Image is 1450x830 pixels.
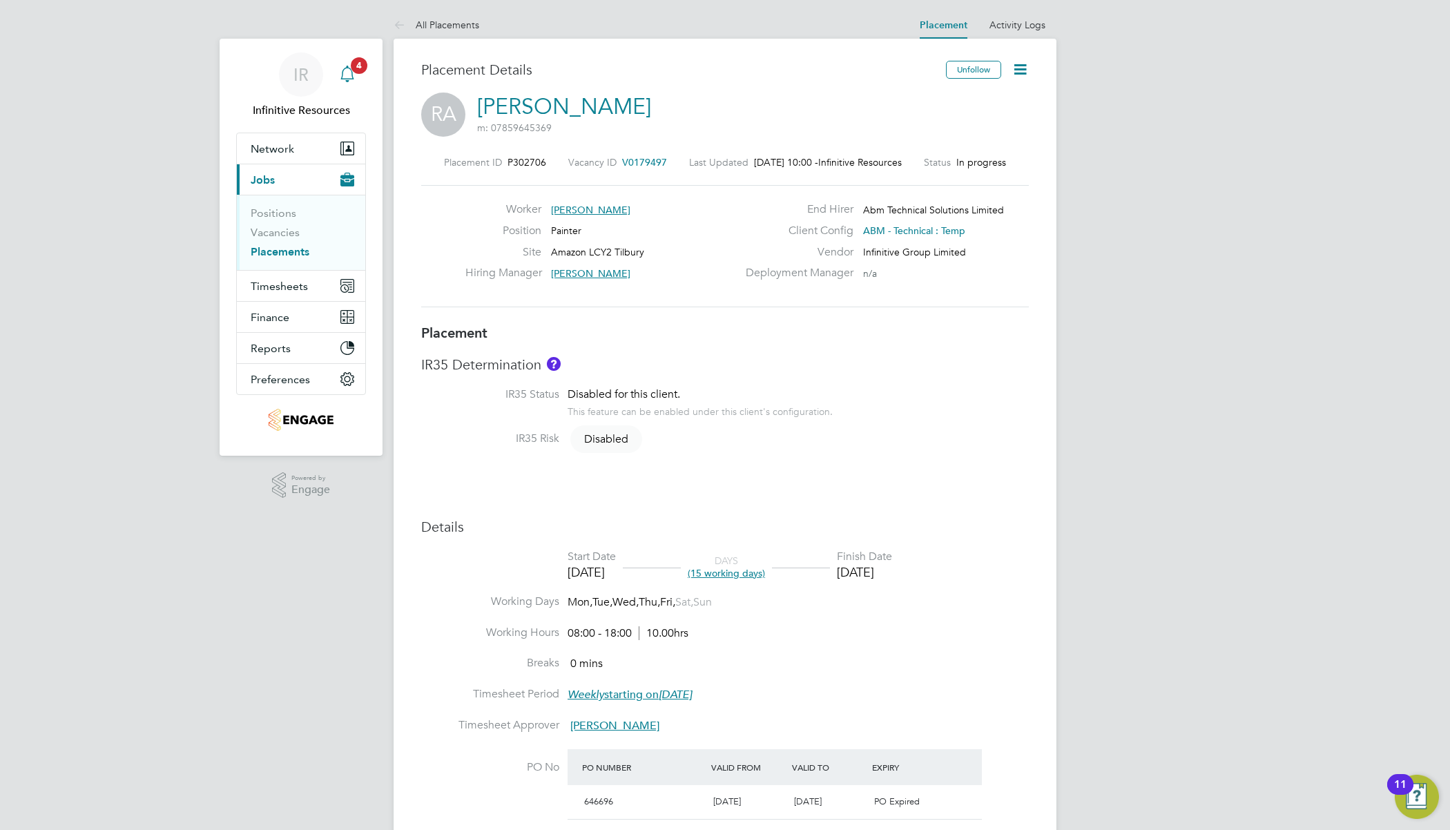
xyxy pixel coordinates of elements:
[551,267,630,280] span: [PERSON_NAME]
[421,595,559,609] label: Working Days
[612,595,639,609] span: Wed,
[863,204,1004,216] span: Abm Technical Solutions Limited
[660,595,675,609] span: Fri,
[421,518,1029,536] h3: Details
[220,39,383,456] nav: Main navigation
[754,156,818,168] span: [DATE] 10:00 -
[693,595,712,609] span: Sun
[568,626,688,641] div: 08:00 - 18:00
[675,595,693,609] span: Sat,
[251,245,309,258] a: Placements
[236,102,366,119] span: Infinitive Resources
[789,755,869,780] div: Valid To
[989,19,1045,31] a: Activity Logs
[237,195,365,270] div: Jobs
[737,224,853,238] label: Client Config
[251,142,294,155] span: Network
[293,66,309,84] span: IR
[236,52,366,119] a: IRInfinitive Resources
[421,356,1029,374] h3: IR35 Determination
[251,342,291,355] span: Reports
[713,795,741,807] span: [DATE]
[237,133,365,164] button: Network
[570,719,659,733] span: [PERSON_NAME]
[421,325,487,341] b: Placement
[272,472,331,499] a: Powered byEngage
[477,93,651,120] a: [PERSON_NAME]
[689,156,748,168] label: Last Updated
[421,93,465,137] span: RA
[237,164,365,195] button: Jobs
[421,760,559,775] label: PO No
[394,19,479,31] a: All Placements
[547,357,561,371] button: About IR35
[251,206,296,220] a: Positions
[924,156,951,168] label: Status
[794,795,822,807] span: [DATE]
[351,57,367,74] span: 4
[584,795,613,807] span: 646696
[737,202,853,217] label: End Hirer
[568,688,604,702] em: Weekly
[568,402,833,418] div: This feature can be enabled under this client's configuration.
[444,156,502,168] label: Placement ID
[465,224,541,238] label: Position
[251,173,275,186] span: Jobs
[570,425,642,453] span: Disabled
[708,755,789,780] div: Valid From
[237,364,365,394] button: Preferences
[863,224,965,237] span: ABM - Technical : Temp
[622,156,667,168] span: V0179497
[291,484,330,496] span: Engage
[869,755,949,780] div: Expiry
[737,245,853,260] label: Vendor
[1395,775,1439,819] button: Open Resource Center, 11 new notifications
[251,226,300,239] a: Vacancies
[251,280,308,293] span: Timesheets
[251,373,310,386] span: Preferences
[421,432,559,446] label: IR35 Risk
[659,688,692,702] em: [DATE]
[1394,784,1406,802] div: 11
[946,61,1001,79] button: Unfollow
[551,224,581,237] span: Painter
[237,271,365,301] button: Timesheets
[579,755,708,780] div: PO Number
[920,19,967,31] a: Placement
[507,156,546,168] span: P302706
[639,595,660,609] span: Thu,
[570,657,603,670] span: 0 mins
[465,202,541,217] label: Worker
[551,246,644,258] span: Amazon LCY2 Tilbury
[465,266,541,280] label: Hiring Manager
[291,472,330,484] span: Powered by
[269,409,333,431] img: infinitivegroup-logo-retina.png
[688,567,765,579] span: (15 working days)
[863,267,877,280] span: n/a
[568,564,616,580] div: [DATE]
[465,245,541,260] label: Site
[568,156,617,168] label: Vacancy ID
[333,52,361,97] a: 4
[568,387,680,401] span: Disabled for this client.
[568,550,616,564] div: Start Date
[837,550,892,564] div: Finish Date
[421,656,559,670] label: Breaks
[639,626,688,640] span: 10.00hrs
[551,204,630,216] span: [PERSON_NAME]
[863,246,966,258] span: Infinitive Group Limited
[837,564,892,580] div: [DATE]
[956,156,1006,168] span: In progress
[251,311,289,324] span: Finance
[592,595,612,609] span: Tue,
[421,687,559,702] label: Timesheet Period
[568,595,592,609] span: Mon,
[421,387,559,402] label: IR35 Status
[681,554,772,579] div: DAYS
[477,122,552,134] span: m: 07859645369
[568,688,692,702] span: starting on
[421,626,559,640] label: Working Hours
[818,156,902,168] span: Infinitive Resources
[737,266,853,280] label: Deployment Manager
[237,302,365,332] button: Finance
